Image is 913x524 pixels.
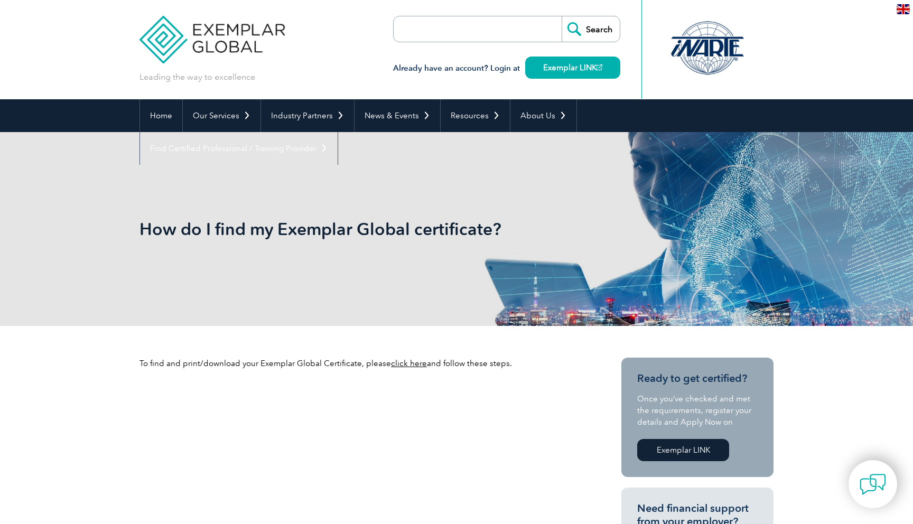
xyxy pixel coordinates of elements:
[393,62,620,75] h3: Already have an account? Login at
[597,64,602,70] img: open_square.png
[860,471,886,498] img: contact-chat.png
[261,99,354,132] a: Industry Partners
[637,393,758,428] p: Once you’ve checked and met the requirements, register your details and Apply Now on
[510,99,576,132] a: About Us
[183,99,260,132] a: Our Services
[525,57,620,79] a: Exemplar LINK
[562,16,620,42] input: Search
[897,4,910,14] img: en
[139,358,583,369] p: To find and print/download your Exemplar Global Certificate, please and follow these steps.
[140,99,182,132] a: Home
[139,219,545,239] h1: How do I find my Exemplar Global certificate?
[441,99,510,132] a: Resources
[391,359,427,368] a: click here
[637,372,758,385] h3: Ready to get certified?
[139,71,255,83] p: Leading the way to excellence
[637,439,729,461] a: Exemplar LINK
[140,132,338,165] a: Find Certified Professional / Training Provider
[355,99,440,132] a: News & Events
